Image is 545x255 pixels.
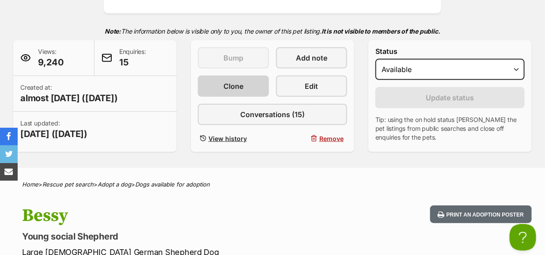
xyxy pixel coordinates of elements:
[510,224,536,251] iframe: Help Scout Beacon - Open
[198,47,269,69] button: Bump
[38,56,64,69] span: 9,240
[375,87,525,108] button: Update status
[223,53,243,63] span: Bump
[20,119,87,140] p: Last updated:
[322,27,440,35] strong: It is not visible to members of the public.
[198,132,269,145] a: View history
[20,128,87,140] span: [DATE] ([DATE])
[198,104,347,125] a: Conversations (15)
[208,134,247,143] span: View history
[305,81,318,91] span: Edit
[135,181,210,188] a: Dogs available for adoption
[430,206,532,224] button: Print an adoption poster
[375,115,525,142] p: Tip: using the on hold status [PERSON_NAME] the pet listings from public searches and close off e...
[22,206,333,226] h1: Bessy
[276,132,347,145] button: Remove
[42,181,94,188] a: Rescue pet search
[13,22,532,40] p: The information below is visible only to you, the owner of this pet listing.
[105,27,121,35] strong: Note:
[198,76,269,97] a: Clone
[296,53,327,63] span: Add note
[119,47,146,69] p: Enquiries:
[276,47,347,69] a: Add note
[22,181,38,188] a: Home
[22,230,333,243] p: Young social Shepherd
[319,134,344,143] span: Remove
[426,92,474,103] span: Update status
[20,83,118,104] p: Created at:
[223,81,243,91] span: Clone
[119,56,146,69] span: 15
[276,76,347,97] a: Edit
[98,181,131,188] a: Adopt a dog
[38,47,64,69] p: Views:
[375,47,525,55] label: Status
[240,109,305,120] span: Conversations (15)
[20,92,118,104] span: almost [DATE] ([DATE])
